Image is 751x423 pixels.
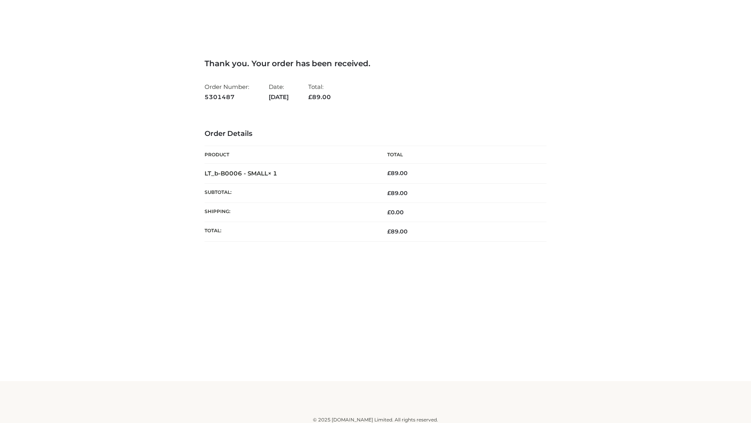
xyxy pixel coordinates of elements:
[205,59,546,68] h3: Thank you. Your order has been received.
[387,170,408,177] bdi: 89.00
[387,170,391,177] span: £
[205,130,546,138] h3: Order Details
[308,93,312,101] span: £
[269,80,289,104] li: Date:
[269,92,289,102] strong: [DATE]
[205,146,375,164] th: Product
[205,222,375,241] th: Total:
[205,203,375,222] th: Shipping:
[205,80,249,104] li: Order Number:
[205,183,375,202] th: Subtotal:
[387,209,404,216] bdi: 0.00
[205,92,249,102] strong: 5301487
[308,93,331,101] span: 89.00
[387,209,391,216] span: £
[387,190,391,197] span: £
[268,170,277,177] strong: × 1
[205,170,277,177] strong: LT_b-B0006 - SMALL
[375,146,546,164] th: Total
[308,80,331,104] li: Total:
[387,228,391,235] span: £
[387,190,408,197] span: 89.00
[387,228,408,235] span: 89.00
